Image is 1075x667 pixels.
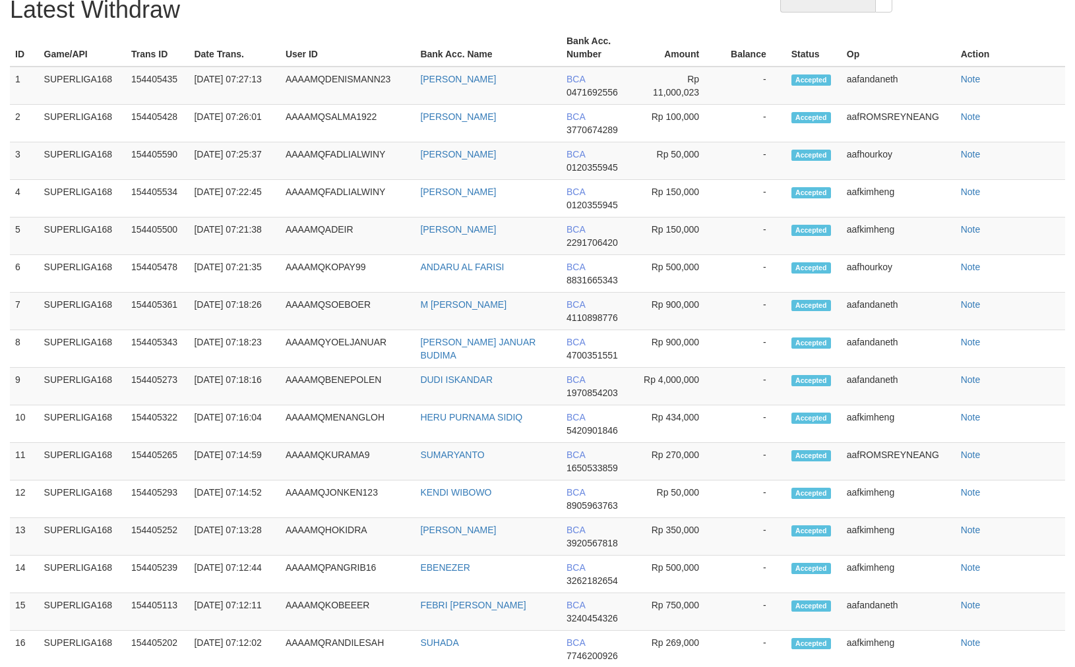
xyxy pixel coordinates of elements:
span: BCA [567,525,585,535]
a: Note [961,299,981,310]
td: [DATE] 07:22:45 [189,180,280,217]
td: 154405435 [126,67,189,105]
td: 154405478 [126,255,189,293]
td: - [719,255,786,293]
td: Rp 270,000 [634,443,719,480]
span: Accepted [791,337,831,349]
span: Accepted [791,74,831,86]
a: [PERSON_NAME] [420,224,496,235]
a: Note [961,562,981,573]
td: [DATE] 07:12:11 [189,593,280,631]
td: aafandaneth [842,368,956,405]
td: [DATE] 07:21:35 [189,255,280,293]
a: SUHADA [420,637,458,648]
a: [PERSON_NAME] JANUAR BUDIMA [420,337,536,361]
td: - [719,142,786,180]
td: aafandaneth [842,593,956,631]
span: 1970854203 [567,388,618,398]
td: aafkimheng [842,405,956,443]
td: 154405534 [126,180,189,217]
td: Rp 900,000 [634,293,719,330]
td: AAAAMQBENEPOLEN [280,368,415,405]
td: - [719,67,786,105]
th: Game/API [39,29,126,67]
a: DUDI ISKANDAR [420,374,493,385]
span: BCA [567,149,585,159]
td: 9 [10,368,39,405]
td: [DATE] 07:14:52 [189,480,280,518]
span: Accepted [791,525,831,536]
td: - [719,330,786,368]
a: [PERSON_NAME] [420,149,496,159]
td: AAAAMQKURAMA9 [280,443,415,480]
a: [PERSON_NAME] [420,187,496,197]
td: - [719,480,786,518]
td: [DATE] 07:18:26 [189,293,280,330]
span: BCA [567,600,585,610]
a: HERU PURNAMA SIDIQ [420,412,522,422]
span: 8905963763 [567,500,618,511]
td: [DATE] 07:25:37 [189,142,280,180]
a: Note [961,637,981,648]
td: Rp 500,000 [634,556,719,593]
td: 11 [10,443,39,480]
th: Trans ID [126,29,189,67]
span: BCA [567,262,585,272]
td: 154405113 [126,593,189,631]
td: 154405361 [126,293,189,330]
td: aafkimheng [842,556,956,593]
span: BCA [567,637,585,648]
td: SUPERLIGA168 [39,67,126,105]
span: Accepted [791,450,831,461]
td: SUPERLIGA168 [39,105,126,142]
th: User ID [280,29,415,67]
span: Accepted [791,150,831,161]
span: BCA [567,337,585,347]
span: 0120355945 [567,162,618,173]
td: 4 [10,180,39,217]
td: [DATE] 07:18:23 [189,330,280,368]
td: SUPERLIGA168 [39,368,126,405]
span: Accepted [791,563,831,574]
a: [PERSON_NAME] [420,525,496,535]
span: 7746200926 [567,651,618,661]
td: aafkimheng [842,518,956,556]
td: aafROMSREYNEANG [842,443,956,480]
span: 3770674289 [567,125,618,135]
span: 8831665343 [567,275,618,285]
td: SUPERLIGA168 [39,518,126,556]
td: 6 [10,255,39,293]
span: Accepted [791,638,831,649]
td: [DATE] 07:21:38 [189,217,280,255]
span: Accepted [791,413,831,424]
td: SUPERLIGA168 [39,330,126,368]
span: Accepted [791,375,831,386]
span: BCA [567,187,585,197]
span: BCA [567,374,585,385]
td: SUPERLIGA168 [39,556,126,593]
th: Op [842,29,956,67]
th: Bank Acc. Name [415,29,561,67]
td: [DATE] 07:18:16 [189,368,280,405]
td: SUPERLIGA168 [39,142,126,180]
td: [DATE] 07:27:13 [189,67,280,105]
a: Note [961,262,981,272]
td: AAAAMQYOELJANUAR [280,330,415,368]
span: BCA [567,562,585,573]
td: [DATE] 07:13:28 [189,518,280,556]
a: ANDARU AL FARISI [420,262,504,272]
td: Rp 900,000 [634,330,719,368]
th: Balance [719,29,786,67]
a: [PERSON_NAME] [420,74,496,84]
td: 154405252 [126,518,189,556]
a: Note [961,487,981,498]
td: AAAAMQHOKIDRA [280,518,415,556]
td: [DATE] 07:12:44 [189,556,280,593]
span: BCA [567,449,585,460]
span: Accepted [791,262,831,274]
td: - [719,293,786,330]
td: - [719,443,786,480]
td: SUPERLIGA168 [39,255,126,293]
span: BCA [567,412,585,422]
td: [DATE] 07:14:59 [189,443,280,480]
